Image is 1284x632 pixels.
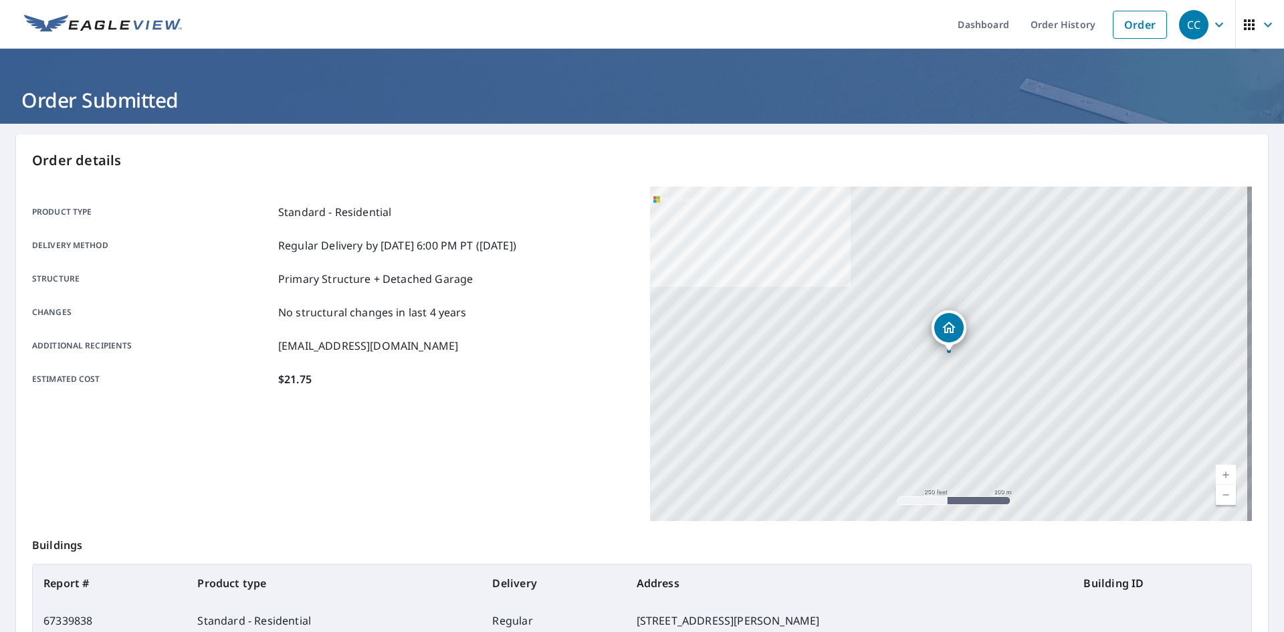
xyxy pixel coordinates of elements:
[1216,485,1236,505] a: Current Level 17, Zoom Out
[932,310,966,352] div: Dropped pin, building 1, Residential property, 6402 Amundson St Tampa, FL 33634
[481,564,625,602] th: Delivery
[278,204,391,220] p: Standard - Residential
[278,371,312,387] p: $21.75
[278,338,458,354] p: [EMAIL_ADDRESS][DOMAIN_NAME]
[1179,10,1208,39] div: CC
[32,271,273,287] p: Structure
[278,237,516,253] p: Regular Delivery by [DATE] 6:00 PM PT ([DATE])
[1073,564,1251,602] th: Building ID
[32,371,273,387] p: Estimated cost
[24,15,182,35] img: EV Logo
[16,86,1268,114] h1: Order Submitted
[32,204,273,220] p: Product type
[278,304,467,320] p: No structural changes in last 4 years
[32,304,273,320] p: Changes
[626,564,1073,602] th: Address
[278,271,473,287] p: Primary Structure + Detached Garage
[32,150,1252,171] p: Order details
[32,237,273,253] p: Delivery method
[187,564,481,602] th: Product type
[33,564,187,602] th: Report #
[1113,11,1167,39] a: Order
[1216,465,1236,485] a: Current Level 17, Zoom In
[32,521,1252,564] p: Buildings
[32,338,273,354] p: Additional recipients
